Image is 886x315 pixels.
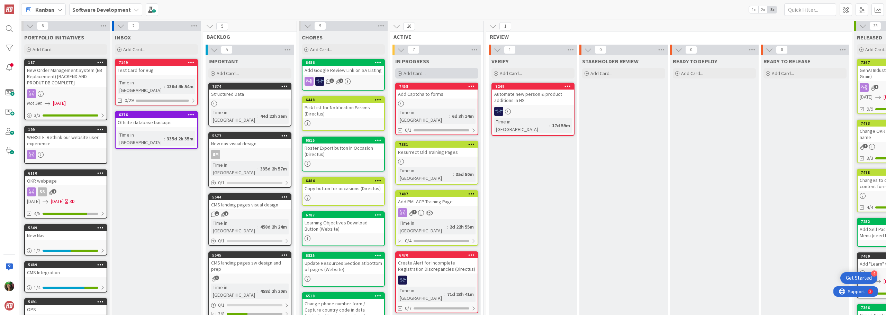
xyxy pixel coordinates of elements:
img: Visit kanbanzone.com [4,4,14,14]
div: 1/4 [25,283,107,292]
span: 0 [685,46,697,54]
div: CMS landing pages sw design and prep [209,258,291,274]
div: 6787Learning Objectives Download Button (Website) [302,212,384,233]
span: : [257,112,259,120]
div: SS [25,187,107,196]
span: READY TO DEPLOY [673,58,717,65]
div: 44d 22h 26m [259,112,289,120]
span: READY TO RELEASE [763,58,811,65]
div: Time in [GEOGRAPHIC_DATA] [211,284,257,299]
div: 7149Test Card for Bug [116,59,197,75]
div: CMS landing pages visual design [209,200,291,209]
div: 6448Pick List for Notification Params (Directus) [302,97,384,118]
span: 5 [221,46,233,54]
div: Structured Data [209,90,291,99]
span: Add Card... [217,70,239,76]
div: OPS [25,305,107,314]
span: 3x [768,6,777,13]
div: 458d 2h 24m [259,223,289,231]
span: : [453,170,454,178]
div: Time in [GEOGRAPHIC_DATA] [398,109,449,124]
div: 5545 [209,252,291,258]
div: 7331 [399,142,478,147]
div: 7458Add Captcha to forms [396,83,478,99]
div: New nav visual design [209,139,291,148]
div: Offsite database backups [116,118,197,127]
div: 6470 [396,252,478,258]
div: 5489 [28,262,107,267]
span: : [164,135,165,142]
div: 17d 59m [550,122,572,129]
div: Add Captcha to forms [396,90,478,99]
span: 1 / 4 [34,284,40,291]
span: Add Card... [123,46,145,53]
div: 7331Resurrect Old Training Pages [396,141,478,157]
span: Add Card... [590,70,613,76]
div: MH [302,77,384,86]
div: 6376 [116,112,197,118]
div: 0/1 [209,178,291,187]
img: SL [4,281,14,291]
span: 0 / 1 [218,179,225,186]
div: Add PMI-ACP Training Page [396,197,478,206]
div: 5491 [25,299,107,305]
div: 199 [25,127,107,133]
div: Copy button for occasions (Directus) [302,184,384,193]
span: [DATE] [51,198,64,205]
span: 1x [749,6,758,13]
div: Time in [GEOGRAPHIC_DATA] [398,219,447,234]
div: Test Card for Bug [116,66,197,75]
div: 6518 [306,294,384,298]
div: 0/1 [209,237,291,245]
div: 3D [70,198,75,205]
span: : [444,290,445,298]
div: 6486 [302,59,384,66]
span: Add Card... [500,70,522,76]
img: MH [494,107,503,116]
div: 6787 [302,212,384,218]
span: 1 [504,46,516,54]
div: 5549New Nav [25,225,107,240]
div: Open Get Started checklist, remaining modules: 4 [840,272,877,284]
span: RELEASED [857,34,882,41]
img: MH [315,77,324,86]
span: 5 [216,22,228,30]
div: 5545CMS landing pages sw design and prep [209,252,291,274]
div: 5491OPS [25,299,107,314]
div: 7249 [492,83,574,90]
div: 4 [871,270,877,277]
span: Add Card... [310,46,332,53]
div: Create Alert for Incomplete Registration Discrepancies (Directus) [396,258,478,274]
div: 6484 [302,178,384,184]
span: 4/4 [867,204,873,211]
span: 1 [215,276,219,280]
div: Learning Objectives Download Button (Website) [302,218,384,233]
div: 3/3 [25,111,107,120]
img: MH [398,276,407,285]
div: 7487 [396,191,478,197]
div: 5577 [209,133,291,139]
span: INBOX [115,34,131,41]
div: 130d 4h 54m [165,83,195,90]
span: : [257,287,259,295]
div: 71d 23h 41m [445,290,476,298]
div: 7149 [119,60,197,65]
div: 5577 [212,133,291,138]
span: Add Card... [33,46,55,53]
div: 6787 [306,213,384,217]
div: Pick List for Notification Params (Directus) [302,103,384,118]
div: Time in [GEOGRAPHIC_DATA] [118,79,164,94]
div: 7458 [399,84,478,89]
span: : [257,223,259,231]
div: 6376Offsite database backups [116,112,197,127]
div: MH [396,276,478,285]
span: 9/9 [867,105,873,113]
span: 6 [37,22,48,30]
div: 5491 [28,299,107,304]
div: Resurrect Old Training Pages [396,148,478,157]
span: 1 [874,85,878,89]
div: 6470 [399,253,478,258]
div: 187New Order Management System (EB Replacement) [BACKEND AND PRODUT DB COMPLETE] [25,59,107,87]
span: Support [15,1,31,9]
span: VERIFY [491,58,508,65]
